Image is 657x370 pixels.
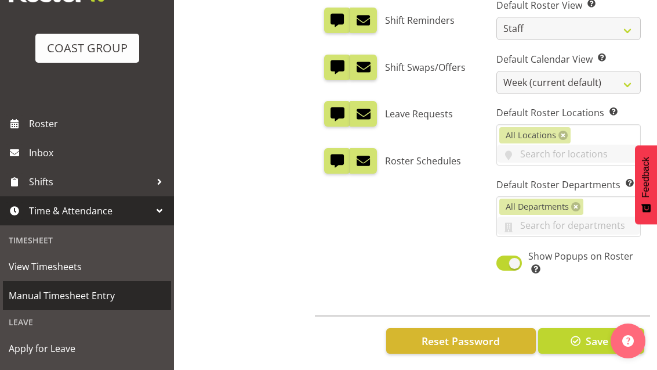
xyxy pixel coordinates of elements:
[385,55,466,80] label: Shift Swaps/Offers
[635,145,657,224] button: Feedback - Show survey
[3,228,171,252] div: Timesheet
[29,202,151,220] span: Time & Attendance
[3,310,171,334] div: Leave
[3,334,171,363] a: Apply for Leave
[422,333,500,349] span: Reset Password
[29,173,151,191] span: Shifts
[385,8,455,33] label: Shift Reminders
[386,328,536,354] button: Reset Password
[586,333,608,349] span: Save
[385,101,453,127] label: Leave Requests
[9,258,165,275] span: View Timesheets
[385,148,461,174] label: Roster Schedules
[29,115,168,132] span: Roster
[496,106,641,120] label: Default Roster Locations
[506,129,556,142] span: All Locations
[496,178,641,192] label: Default Roster Departments
[29,144,168,161] span: Inbox
[522,249,636,277] span: Show Popups on Roster
[506,200,569,213] span: All Departments
[47,39,128,57] div: COAST GROUP
[3,281,171,310] a: Manual Timesheet Entry
[3,252,171,281] a: View Timesheets
[497,145,640,163] input: Search for locations
[9,340,165,357] span: Apply for Leave
[538,328,644,354] button: Save
[496,52,641,66] label: Default Calendar View
[9,287,165,304] span: Manual Timesheet Entry
[622,335,634,347] img: help-xxl-2.png
[497,217,640,235] input: Search for departments
[641,157,651,197] span: Feedback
